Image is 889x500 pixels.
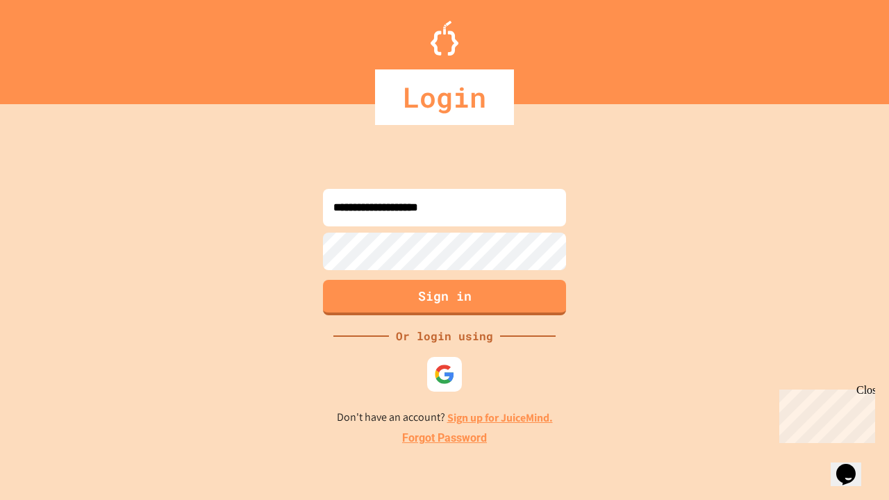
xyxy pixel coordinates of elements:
div: Chat with us now!Close [6,6,96,88]
div: Or login using [389,328,500,344]
img: Logo.svg [431,21,458,56]
a: Sign up for JuiceMind. [447,410,553,425]
img: google-icon.svg [434,364,455,385]
iframe: chat widget [831,444,875,486]
p: Don't have an account? [337,409,553,426]
a: Forgot Password [402,430,487,447]
button: Sign in [323,280,566,315]
iframe: chat widget [774,384,875,443]
div: Login [375,69,514,125]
